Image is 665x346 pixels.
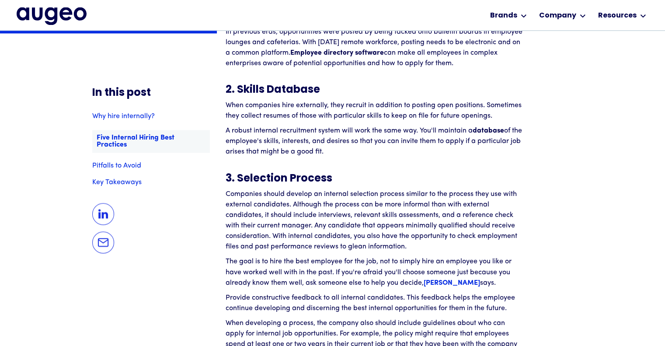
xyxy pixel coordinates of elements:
[92,130,210,153] a: Five Internal Hiring Best Practices
[598,10,637,21] div: Resources
[226,161,523,185] h3: 3. Selection Process
[226,292,523,313] p: Provide constructive feedback to all internal candidates. This feedback helps the employee contin...
[226,126,523,157] p: A robust internal recruitment system will work the same way. You'll maintain a of the employee's ...
[17,7,87,24] a: home
[290,49,384,56] strong: Employee directory software
[539,10,576,21] div: Company
[226,100,523,121] p: When companies hire externally, they recruit in addition to posting open positions. Sometimes the...
[490,10,517,21] div: Brands
[226,73,523,96] h3: 2. Skills Database
[17,7,87,24] img: Augeo's full logo in midnight blue.
[473,127,504,134] strong: database
[92,113,210,120] a: Why hire internally?
[226,189,523,252] p: Companies should develop an internal selection process similar to the process they use with exter...
[92,87,210,99] h5: In this post
[226,27,523,69] p: In previous eras, opportunities were posted by being tacked onto bulletin boards in employee loun...
[92,162,210,169] a: Pitfalls to Avoid
[92,179,210,186] a: Key Takeaways
[424,279,480,286] a: [PERSON_NAME]
[226,256,523,288] p: The goal is to hire the best employee for the job, not to simply hire an employee you like or hav...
